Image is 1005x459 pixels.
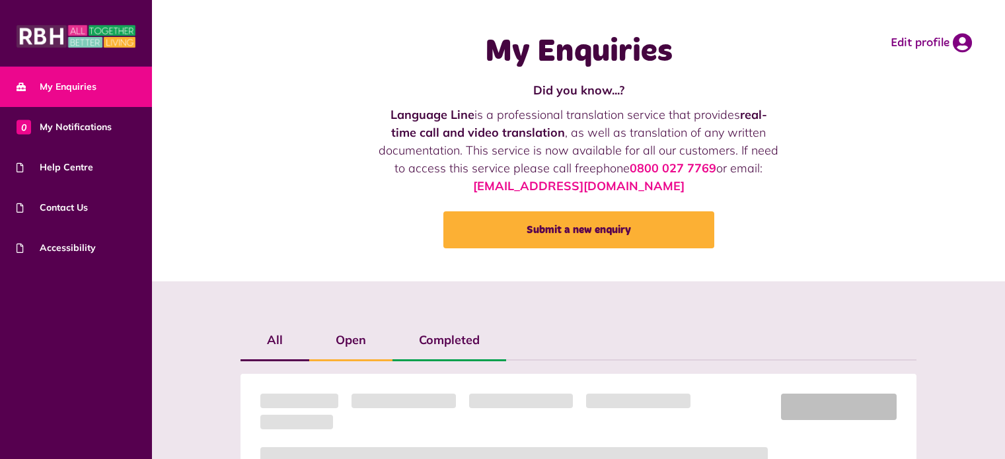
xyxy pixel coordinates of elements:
[391,107,767,140] strong: real-time call and video translation
[630,160,716,176] a: 0800 027 7769
[379,106,779,195] p: is a professional translation service that provides , as well as translation of any written docum...
[17,80,96,94] span: My Enquiries
[17,120,112,134] span: My Notifications
[533,83,624,98] strong: Did you know...?
[17,241,96,255] span: Accessibility
[443,211,714,248] a: Submit a new enquiry
[17,201,88,215] span: Contact Us
[391,107,474,122] strong: Language Line
[17,160,93,174] span: Help Centre
[891,33,972,53] a: Edit profile
[473,178,685,194] a: [EMAIL_ADDRESS][DOMAIN_NAME]
[17,120,31,134] span: 0
[17,23,135,50] img: MyRBH
[379,33,779,71] h1: My Enquiries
